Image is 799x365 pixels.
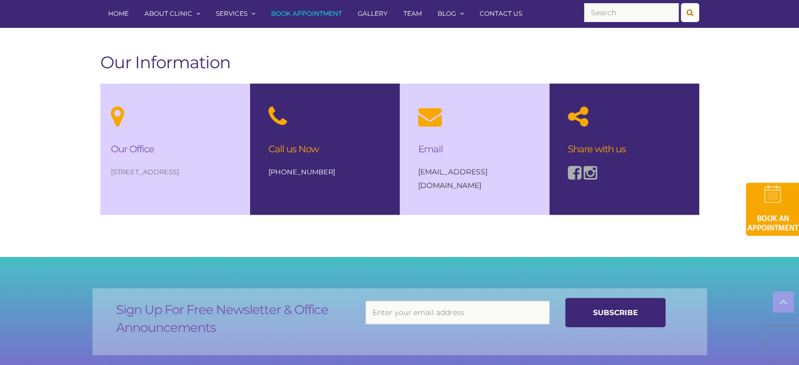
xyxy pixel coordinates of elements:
[565,298,666,327] input: Subscribe
[418,144,531,154] h3: Email
[100,52,699,73] h1: Our Information
[746,183,799,236] img: book-an-appointment-hod-gld.png
[366,301,549,324] input: Enter your email address
[418,167,487,190] a: [EMAIL_ADDRESS][DOMAIN_NAME]
[116,301,350,337] h2: Sign Up For Free Newsletter & Office Announcements
[568,144,681,154] h3: Share with us
[111,144,240,154] h3: Our Office
[773,291,794,312] a: Top
[268,168,335,176] a: [PHONE_NUMBER]
[111,165,240,179] p: [STREET_ADDRESS]
[268,144,381,154] h3: Call us Now
[584,3,679,22] input: Search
